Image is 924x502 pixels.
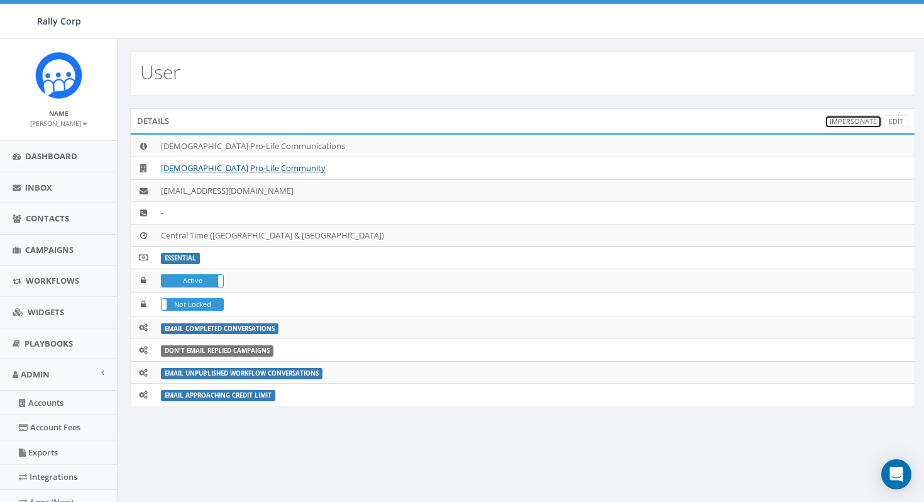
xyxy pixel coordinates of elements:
td: [EMAIL_ADDRESS][DOMAIN_NAME] [156,179,915,202]
span: Admin [21,369,50,380]
label: Active [162,275,223,287]
td: [DEMOGRAPHIC_DATA] Pro-Life Communications [156,135,915,157]
td: - [156,202,915,225]
span: Campaigns [25,244,74,255]
span: Playbooks [25,338,73,349]
span: Dashboard [25,150,77,162]
div: LockedNot Locked [161,298,224,311]
span: Rally Corp [37,15,81,27]
img: Icon_1.png [35,52,82,99]
span: Contacts [26,213,69,224]
small: Name [49,109,69,118]
label: Email Completed Conversations [161,323,278,335]
td: Central Time ([GEOGRAPHIC_DATA] & [GEOGRAPHIC_DATA]) [156,224,915,247]
h2: User [140,62,180,82]
a: [DEMOGRAPHIC_DATA] Pro-Life Community [161,162,326,174]
small: [PERSON_NAME] [30,119,87,128]
label: ESSENTIAL [161,253,200,264]
label: Not Locked [162,299,223,311]
a: Edit [884,115,908,128]
label: Don't Email Replied Campaigns [161,345,273,357]
div: Details [130,108,915,133]
span: Widgets [28,306,64,318]
a: [PERSON_NAME] [30,117,87,128]
label: Email Approaching Credit Limit [161,390,275,401]
span: Inbox [25,182,52,193]
div: Open Intercom Messenger [881,459,911,489]
div: ActiveIn Active [161,274,224,287]
label: Email Unpublished Workflow Conversations [161,368,322,379]
a: Impersonate [825,115,882,128]
span: Workflows [26,275,79,286]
